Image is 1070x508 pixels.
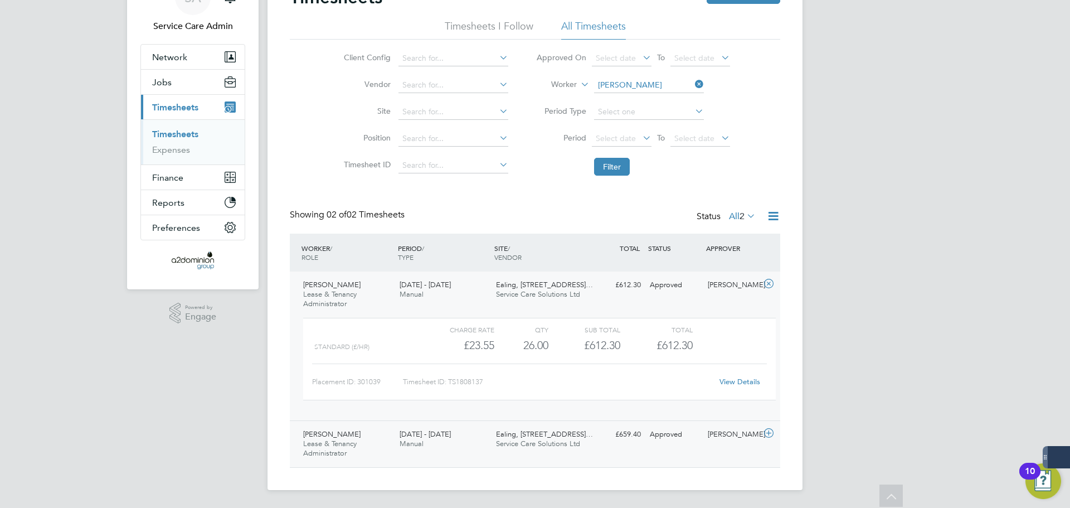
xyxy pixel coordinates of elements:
div: Timesheet ID: TS1808137 [403,373,712,391]
div: Timesheets [141,119,245,165]
a: Timesheets [152,129,198,139]
div: Total [620,323,692,336]
span: Standard (£/HR) [314,343,369,351]
span: Jobs [152,77,172,88]
label: Period [536,133,586,143]
button: Timesheets [141,95,245,119]
button: Open Resource Center, 10 new notifications [1025,463,1061,499]
span: Service Care Solutions Ltd [496,289,580,299]
input: Search for... [398,78,508,93]
label: Timesheet ID [341,159,391,170]
button: Filter [594,158,630,176]
div: [PERSON_NAME] [703,425,761,444]
span: Lease & Tenancy Administrator [303,289,357,308]
span: Timesheets [152,102,198,113]
button: Preferences [141,215,245,240]
a: Expenses [152,144,190,155]
input: Search for... [398,51,508,66]
span: Select date [596,133,636,143]
button: Jobs [141,70,245,94]
label: Client Config [341,52,391,62]
span: Manual [400,439,424,448]
span: [PERSON_NAME] [303,429,361,439]
label: Position [341,133,391,143]
span: Lease & Tenancy Administrator [303,439,357,458]
li: Timesheets I Follow [445,20,533,40]
span: 02 Timesheets [327,209,405,220]
div: Showing [290,209,407,221]
div: Status [697,209,758,225]
span: 2 [740,211,745,222]
a: Powered byEngage [169,303,217,324]
div: 26.00 [494,336,548,355]
button: Finance [141,165,245,190]
span: / [330,244,332,253]
span: Engage [185,312,216,322]
input: Search for... [398,158,508,173]
div: Approved [645,276,703,294]
input: Search for... [398,104,508,120]
div: Approved [645,425,703,444]
div: APPROVER [703,238,761,258]
span: Reports [152,197,184,208]
label: Site [341,106,391,116]
span: [DATE] - [DATE] [400,429,451,439]
img: a2dominion-logo-retina.png [172,251,213,269]
span: TYPE [398,253,414,262]
span: Powered by [185,303,216,312]
span: VENDOR [494,253,522,262]
label: Vendor [341,79,391,89]
div: PERIOD [395,238,492,267]
span: Select date [596,53,636,63]
span: Select date [674,133,714,143]
div: QTY [494,323,548,336]
div: SITE [492,238,588,267]
input: Search for... [594,78,704,93]
span: [PERSON_NAME] [303,280,361,289]
button: Reports [141,190,245,215]
div: 10 [1025,471,1035,486]
div: WORKER [299,238,395,267]
div: STATUS [645,238,703,258]
a: Go to home page [140,251,245,269]
span: Preferences [152,222,200,233]
span: Finance [152,172,183,183]
span: [DATE] - [DATE] [400,280,451,289]
button: Network [141,45,245,69]
span: Service Care Solutions Ltd [496,439,580,448]
div: £23.55 [422,336,494,355]
div: Sub Total [548,323,620,336]
a: View Details [719,377,760,386]
span: / [422,244,424,253]
label: Worker [527,79,577,90]
span: Manual [400,289,424,299]
span: Network [152,52,187,62]
div: [PERSON_NAME] [703,276,761,294]
div: £659.40 [587,425,645,444]
span: / [508,244,510,253]
span: To [654,50,668,65]
input: Search for... [398,131,508,147]
label: Period Type [536,106,586,116]
li: All Timesheets [561,20,626,40]
span: £612.30 [656,338,693,352]
label: Approved On [536,52,586,62]
div: Charge rate [422,323,494,336]
span: Service Care Admin [140,20,245,33]
label: All [729,211,756,222]
span: To [654,130,668,145]
span: Select date [674,53,714,63]
div: Placement ID: 301039 [312,373,403,391]
span: TOTAL [620,244,640,253]
span: Ealing, [STREET_ADDRESS]… [496,280,593,289]
input: Select one [594,104,704,120]
div: £612.30 [548,336,620,355]
span: 02 of [327,209,347,220]
span: ROLE [301,253,318,262]
span: Ealing, [STREET_ADDRESS]… [496,429,593,439]
div: £612.30 [587,276,645,294]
